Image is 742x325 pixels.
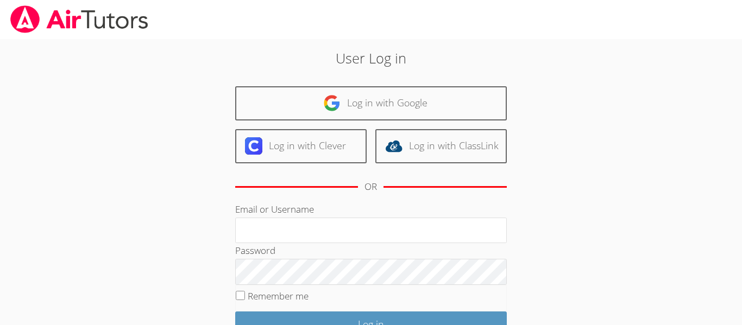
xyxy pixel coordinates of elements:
img: airtutors_banner-c4298cdbf04f3fff15de1276eac7730deb9818008684d7c2e4769d2f7ddbe033.png [9,5,149,33]
label: Remember me [248,290,309,302]
a: Log in with ClassLink [375,129,507,163]
label: Email or Username [235,203,314,215]
label: Password [235,244,275,257]
div: OR [364,179,377,195]
img: clever-logo-6eab21bc6e7a338710f1a6ff85c0baf02591cd810cc4098c63d3a4b26e2feb20.svg [245,137,262,155]
a: Log in with Google [235,86,507,120]
img: google-logo-50288ca7cdecda66e5e0955fdab243c47b7ad437acaf1139b6f446037453330a.svg [323,94,341,112]
h2: User Log in [171,48,571,68]
a: Log in with Clever [235,129,367,163]
img: classlink-logo-d6bb404cc1216ec64c9a2012d9dc4662098be43eaf13dc465df04b49fa7ab582.svg [385,137,403,155]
